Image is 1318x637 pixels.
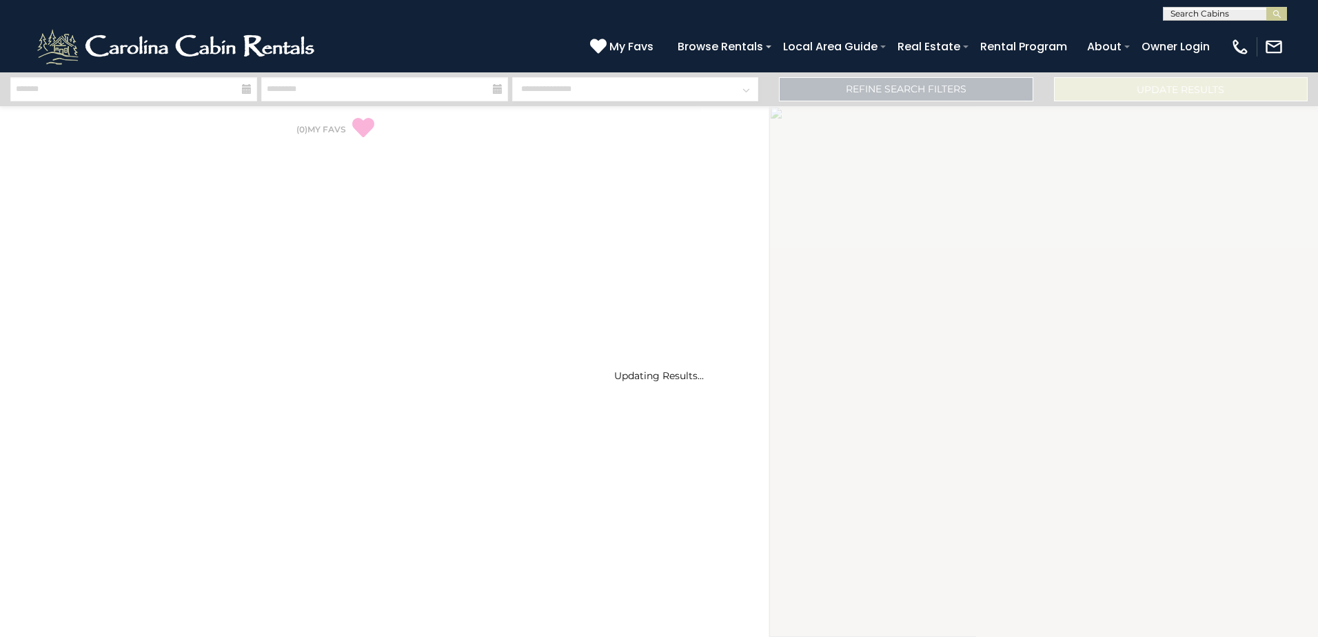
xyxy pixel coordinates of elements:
a: Owner Login [1135,34,1217,59]
a: Real Estate [891,34,967,59]
a: Local Area Guide [776,34,884,59]
a: Browse Rentals [671,34,770,59]
a: My Favs [590,38,657,56]
img: mail-regular-white.png [1264,37,1284,57]
img: phone-regular-white.png [1230,37,1250,57]
span: My Favs [609,38,653,55]
a: Rental Program [973,34,1074,59]
img: White-1-2.png [34,26,321,68]
a: About [1080,34,1128,59]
